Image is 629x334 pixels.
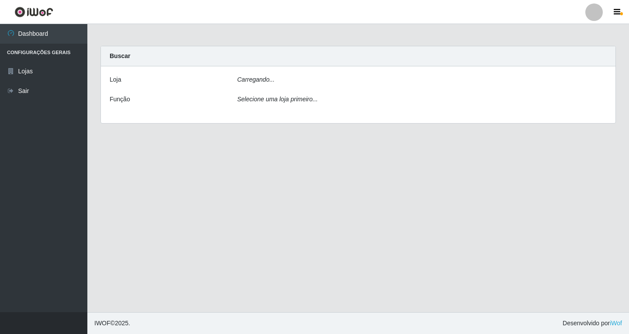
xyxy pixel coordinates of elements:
[110,95,130,104] label: Função
[94,319,130,328] span: © 2025 .
[610,320,622,327] a: iWof
[94,320,111,327] span: IWOF
[14,7,53,17] img: CoreUI Logo
[110,75,121,84] label: Loja
[237,96,318,103] i: Selecione uma loja primeiro...
[237,76,275,83] i: Carregando...
[563,319,622,328] span: Desenvolvido por
[110,52,130,59] strong: Buscar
